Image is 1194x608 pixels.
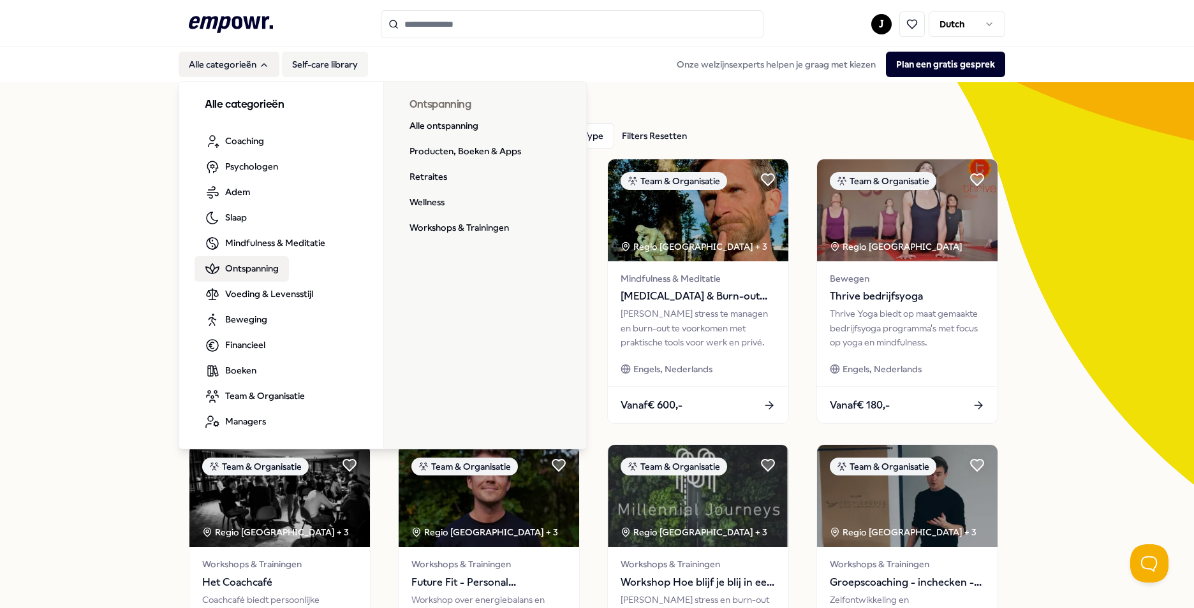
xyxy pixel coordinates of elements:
span: Mindfulness & Meditatie [621,271,776,286]
div: Team & Organisatie [621,172,727,190]
span: Workshops & Trainingen [202,557,357,571]
img: package image [399,445,579,547]
span: Vanaf € 600,- [621,397,682,414]
div: Regio [GEOGRAPHIC_DATA] + 3 [411,525,558,539]
div: [PERSON_NAME] stress te managen en burn-out te voorkomen met praktische tools voor werk en privé. [621,307,776,349]
iframe: Help Scout Beacon - Open [1130,544,1168,583]
a: Retraites [399,164,457,190]
div: Team & Organisatie [830,172,936,190]
a: Team & Organisatie [195,384,315,409]
button: Alle categorieën [179,52,279,77]
span: Financieel [225,338,265,352]
input: Search for products, categories or subcategories [381,10,763,38]
a: Adem [195,180,260,205]
a: Beweging [195,307,277,333]
button: Type [559,123,614,148]
a: Boeken [195,358,267,384]
span: Workshop Hoe blijf je blij in een prestatiemaatschappij [621,574,776,591]
span: Workshops & Trainingen [830,557,985,571]
span: Ontspanning [225,261,279,275]
a: Wellness [399,190,455,215]
span: [MEDICAL_DATA] & Burn-out Preventie [621,288,776,305]
a: package imageTeam & OrganisatieRegio [GEOGRAPHIC_DATA] + 3Mindfulness & Meditatie[MEDICAL_DATA] &... [607,159,789,424]
a: Financieel [195,333,276,358]
span: Coaching [225,134,264,148]
span: Engels, Nederlands [633,362,712,376]
img: package image [817,445,998,547]
span: Team & Organisatie [225,389,305,403]
a: Managers [195,409,276,435]
div: Team & Organisatie [411,458,518,475]
div: Alle categorieën [179,82,587,450]
a: Mindfulness & Meditatie [195,231,335,256]
span: Voeding & Levensstijl [225,287,313,301]
div: Thrive Yoga biedt op maat gemaakte bedrijfsyoga programma's met focus op yoga en mindfulness. [830,307,985,349]
span: Psychologen [225,159,278,173]
a: Producten, Boeken & Apps [399,139,531,164]
div: Regio [GEOGRAPHIC_DATA] + 3 [621,240,767,254]
a: Slaap [195,205,257,231]
span: Het Coachcafé [202,574,357,591]
a: Workshops & Trainingen [399,215,519,241]
h3: Alle categorieën [205,97,358,113]
span: Vanaf € 180,- [830,397,890,414]
span: Slaap [225,210,247,224]
span: Future Fit - Personal Empowerment Program - voor Teams [411,574,566,591]
button: Plan een gratis gesprek [886,52,1005,77]
img: package image [817,159,998,261]
span: Workshops & Trainingen [411,557,566,571]
span: Workshops & Trainingen [621,557,776,571]
span: Thrive bedrijfsyoga [830,288,985,305]
div: Team & Organisatie [202,458,309,475]
div: Onze welzijnsexperts helpen je graag met kiezen [667,52,1005,77]
div: Regio [GEOGRAPHIC_DATA] + 3 [830,525,977,539]
div: Filters Resetten [622,129,687,143]
span: Mindfulness & Meditatie [225,236,325,250]
div: Regio [GEOGRAPHIC_DATA] + 3 [621,525,767,539]
div: Regio [GEOGRAPHIC_DATA] [830,240,964,254]
img: package image [608,159,788,261]
div: Team & Organisatie [830,458,936,475]
nav: Main [179,52,368,77]
div: Regio [GEOGRAPHIC_DATA] + 3 [202,525,349,539]
img: package image [608,445,788,547]
span: Groepscoaching - inchecken - casus behandeling [830,574,985,591]
a: package imageTeam & OrganisatieRegio [GEOGRAPHIC_DATA] BewegenThrive bedrijfsyogaThrive Yoga bied... [816,159,998,424]
a: Ontspanning [195,256,289,282]
span: Beweging [225,312,267,326]
button: J [871,14,892,34]
a: Self-care library [282,52,368,77]
a: Voeding & Levensstijl [195,282,323,307]
a: Coaching [195,129,274,154]
a: Alle ontspanning [399,113,489,139]
span: Engels, Nederlands [843,362,922,376]
a: Psychologen [195,154,288,180]
h3: Ontspanning [409,97,562,113]
img: package image [189,445,370,547]
span: Managers [225,414,266,428]
div: Team & Organisatie [621,458,727,475]
span: Adem [225,185,250,199]
span: Bewegen [830,271,985,286]
span: Boeken [225,363,256,377]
